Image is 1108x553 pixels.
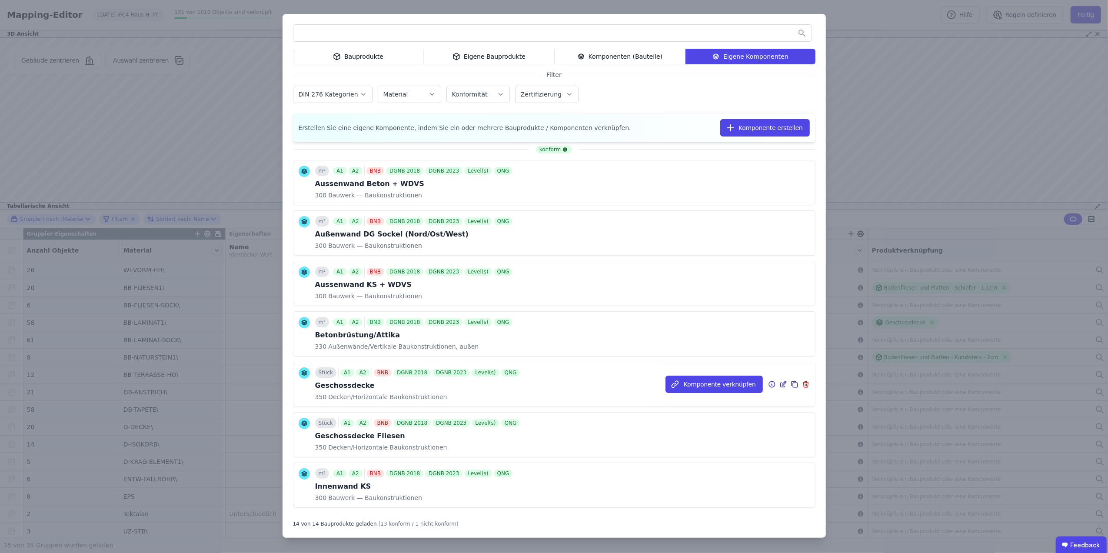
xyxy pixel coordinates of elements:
span: Filter [541,70,567,79]
div: m² [315,468,329,479]
div: Level(s) [472,369,499,376]
div: A1 [333,470,347,477]
div: DGNB 2023 [425,268,462,276]
div: Stück [315,418,336,428]
div: QNG [494,470,513,477]
div: (13 konform / 1 nicht konform) [379,517,459,527]
div: Betonbrüstung/Attika [315,330,515,340]
div: Eigene Bauprodukte [424,49,555,64]
div: A1 [333,268,347,276]
div: Komponenten (Bauteile) [555,49,685,64]
div: Stück [315,367,336,378]
div: A2 [349,167,363,175]
div: DGNB 2018 [386,167,423,175]
div: QNG [501,369,520,376]
div: QNG [494,167,513,175]
div: BNB [374,369,392,376]
div: Geschossdecke [315,380,522,391]
span: 300 [315,241,327,250]
div: Aussenwand KS + WDVS [315,280,515,290]
span: Bauwerk — Baukonstruktionen [326,191,422,200]
div: Level(s) [472,419,499,427]
div: Geschossdecke Fliesen [315,431,522,441]
button: Zertifizierung [516,86,578,103]
div: Aussenwand Beton + WDVS [315,179,515,189]
div: Level(s) [464,217,492,225]
span: Decken/Horizontale Baukonstruktionen [326,443,447,452]
button: Komponente erstellen [720,119,809,137]
div: A1 [333,318,347,326]
div: DGNB 2018 [393,369,431,376]
div: Level(s) [464,318,492,326]
div: Level(s) [464,167,492,175]
label: Konformität [452,91,489,98]
span: Bauwerk — Baukonstruktionen [326,292,422,300]
div: DGNB 2023 [425,167,462,175]
div: A2 [349,470,363,477]
button: DIN 276 Kategorien [293,86,372,103]
div: Außenwand DG Sockel (Nord/Ost/West) [315,229,515,240]
span: Bauwerk — Baukonstruktionen [326,241,422,250]
button: Komponente verknüpfen [665,376,763,393]
div: Level(s) [464,470,492,477]
div: konform [536,146,572,153]
div: m² [315,166,329,176]
div: Innenwand KS [315,481,515,492]
div: m² [315,267,329,277]
div: DGNB 2018 [386,470,423,477]
button: Konformität [447,86,509,103]
div: BNB [366,167,384,175]
div: A1 [333,167,347,175]
div: DGNB 2023 [425,217,462,225]
div: 14 von 14 Bauprodukte geladen [293,517,377,527]
div: DGNB 2018 [386,268,423,276]
div: Bauprodukte [293,49,424,64]
div: QNG [494,268,513,276]
div: BNB [366,318,384,326]
div: DGNB 2018 [393,419,431,427]
div: DGNB 2023 [425,470,462,477]
button: Material [378,86,441,103]
div: DGNB 2023 [433,369,470,376]
div: A1 [340,419,354,427]
div: A2 [349,318,363,326]
div: BNB [366,268,384,276]
div: m² [315,317,329,327]
div: DGNB 2018 [386,318,423,326]
div: QNG [494,318,513,326]
div: DGNB 2018 [386,217,423,225]
div: A2 [356,369,370,376]
div: A2 [349,217,363,225]
span: Decken/Horizontale Baukonstruktionen [326,393,447,401]
div: Eigene Komponenten [685,49,815,64]
div: Level(s) [464,268,492,276]
div: BNB [366,470,384,477]
span: Außenwände/Vertikale Baukonstruktionen, außen [326,342,479,351]
div: DGNB 2023 [433,419,470,427]
span: Erstellen Sie eine eigene Komponente, indem Sie ein oder mehrere Bauprodukte / Komponenten verknü... [299,123,631,132]
div: A2 [349,268,363,276]
div: A1 [333,217,347,225]
label: Zertifizierung [521,91,563,98]
span: 300 [315,493,327,502]
div: QNG [494,217,513,225]
label: Material [383,91,410,98]
span: Bauwerk — Baukonstruktionen [326,493,422,502]
span: 330 [315,342,327,351]
div: BNB [366,217,384,225]
div: QNG [501,419,520,427]
label: DIN 276 Kategorien [299,91,360,98]
div: DGNB 2023 [425,318,462,326]
div: A1 [340,369,354,376]
span: 300 [315,292,327,300]
div: m² [315,216,329,227]
div: A2 [356,419,370,427]
div: BNB [374,419,392,427]
span: 350 [315,443,327,452]
span: 350 [315,393,327,401]
span: 300 [315,191,327,200]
